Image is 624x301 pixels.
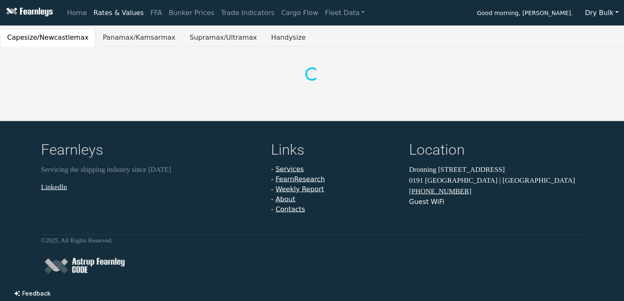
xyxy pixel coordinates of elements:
[276,165,304,173] a: Services
[276,175,325,183] a: FearnResearch
[580,5,624,21] button: Dry Bulk
[41,164,261,175] p: Servicing the shipping industry since [DATE]
[477,7,573,21] span: Good morning, [PERSON_NAME].
[182,29,264,46] button: Supramax/Ultramax
[409,164,583,175] p: Dronning [STREET_ADDRESS]
[217,5,278,21] a: Trade Indicators
[276,205,305,213] a: Contacts
[264,29,313,46] button: Handysize
[271,141,399,161] h4: Links
[322,5,368,21] a: Fleet Data
[278,5,322,21] a: Cargo Flow
[409,197,444,207] button: Guest WiFi
[271,184,399,194] li: -
[41,183,67,191] a: LinkedIn
[41,237,113,244] small: © 2025 . All Rights Reserved.
[41,141,261,161] h4: Fearnleys
[271,194,399,204] li: -
[271,174,399,184] li: -
[409,187,471,195] a: [PHONE_NUMBER]
[276,195,295,203] a: About
[276,185,324,193] a: Weekly Report
[147,5,166,21] a: FFA
[90,5,147,21] a: Rates & Values
[271,204,399,214] li: -
[4,8,53,18] img: Fearnleys Logo
[64,5,90,21] a: Home
[409,141,583,161] h4: Location
[271,164,399,174] li: -
[96,29,183,46] button: Panamax/Kamsarmax
[409,175,583,186] p: 0191 [GEOGRAPHIC_DATA] | [GEOGRAPHIC_DATA]
[165,5,217,21] a: Bunker Prices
